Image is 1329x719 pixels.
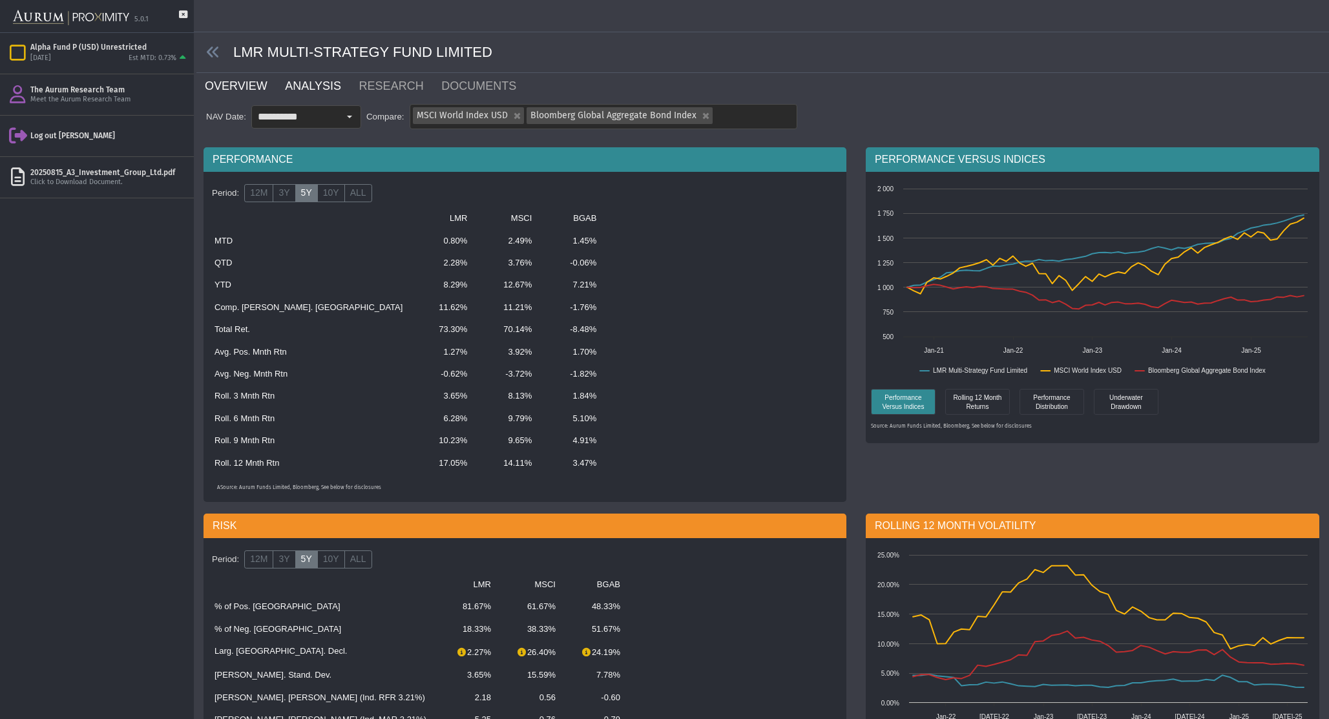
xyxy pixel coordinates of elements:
[434,687,499,709] td: 2.18
[434,664,499,686] td: 3.65%
[434,574,499,596] td: LMR
[344,184,372,202] label: ALL
[434,640,499,664] td: 2.27%
[295,550,318,568] label: 5Y
[410,252,475,274] td: 2.28%
[417,110,508,121] span: MSCI World Index USD
[1241,347,1261,354] text: Jan-25
[475,230,539,252] td: 2.49%
[344,550,372,568] label: ALL
[475,252,539,274] td: 3.76%
[866,147,1319,172] div: PERFORMANCE VERSUS INDICES
[30,130,189,141] div: Log out [PERSON_NAME]
[539,363,604,385] td: -1.82%
[530,110,696,121] span: Bloomberg Global Aggregate Bond Index
[440,73,533,99] a: DOCUMENTS
[475,385,539,407] td: 8.13%
[207,274,410,296] td: YTD
[273,184,295,202] label: 3Y
[499,618,563,640] td: 38.33%
[1003,347,1023,354] text: Jan-22
[207,385,410,407] td: Roll. 3 Mnth Rtn
[563,687,628,709] td: -0.60
[539,207,604,229] td: BGAB
[410,207,475,229] td: LMR
[207,430,410,452] td: Roll. 9 Mnth Rtn
[883,333,894,340] text: 500
[563,618,628,640] td: 51.67%
[434,596,499,618] td: 81.67%
[475,363,539,385] td: -3.72%
[877,210,894,217] text: 1 750
[563,640,628,664] td: 24.19%
[877,235,894,242] text: 1 500
[475,452,539,474] td: 14.11%
[410,297,475,318] td: 11.62%
[499,664,563,686] td: 15.59%
[1023,392,1081,411] div: Performance Distribution
[410,341,475,363] td: 1.27%
[948,392,1007,411] div: Rolling 12 Month Returns
[539,230,604,252] td: 1.45%
[207,687,434,709] td: [PERSON_NAME]. [PERSON_NAME] (Ind. RFR 3.21%)
[945,389,1010,415] div: Rolling 12 Month Returns
[881,670,899,677] text: 5.00%
[410,408,475,430] td: 6.28%
[539,252,604,274] td: -0.06%
[881,700,899,707] text: 0.00%
[30,85,189,95] div: The Aurum Research Team
[539,274,604,296] td: 7.21%
[877,284,894,291] text: 1 000
[563,664,628,686] td: 7.78%
[207,596,434,618] td: % of Pos. [GEOGRAPHIC_DATA]
[539,318,604,340] td: -8.48%
[204,514,846,538] div: RISK
[871,389,936,415] div: Performance Versus Indices
[410,230,475,252] td: 0.80%
[30,95,189,105] div: Meet the Aurum Research Team
[410,385,475,407] td: 3.65%
[1162,347,1182,354] text: Jan-24
[207,252,410,274] td: QTD
[499,687,563,709] td: 0.56
[361,111,410,123] div: Compare:
[1020,389,1084,415] div: Performance Distribution
[539,341,604,363] td: 1.70%
[475,408,539,430] td: 9.79%
[499,574,563,596] td: MSCI
[877,581,899,589] text: 20.00%
[410,452,475,474] td: 17.05%
[475,274,539,296] td: 12.67%
[207,297,410,318] td: Comp. [PERSON_NAME]. [GEOGRAPHIC_DATA]
[877,552,899,559] text: 25.00%
[871,423,1314,430] p: Source: Aurum Funds Limited, Bloomberg, See below for disclosures
[273,550,295,568] label: 3Y
[877,641,899,648] text: 10.00%
[13,3,129,32] img: Aurum-Proximity%20white.svg
[539,452,604,474] td: 3.47%
[207,408,410,430] td: Roll. 6 Mnth Rtn
[207,664,434,686] td: [PERSON_NAME]. Stand. Dev.
[410,274,475,296] td: 8.29%
[217,485,833,492] p: ASource: Aurum Funds Limited, Bloomberg, See below for disclosures
[30,178,189,187] div: Click to Download Document.
[475,341,539,363] td: 3.92%
[877,185,894,193] text: 2 000
[475,297,539,318] td: 11.21%
[539,430,604,452] td: 4.91%
[207,618,434,640] td: % of Neg. [GEOGRAPHIC_DATA]
[207,318,410,340] td: Total Ret.
[434,618,499,640] td: 18.33%
[475,430,539,452] td: 9.65%
[410,363,475,385] td: -0.62%
[883,309,894,316] text: 750
[1082,347,1102,354] text: Jan-23
[499,596,563,618] td: 61.67%
[1097,392,1155,411] div: Underwater Drawdown
[475,207,539,229] td: MSCI
[244,550,273,568] label: 12M
[207,230,410,252] td: MTD
[284,73,357,99] a: ANALYSIS
[1094,389,1158,415] div: Underwater Drawdown
[196,32,1329,73] div: LMR MULTI-STRATEGY FUND LIMITED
